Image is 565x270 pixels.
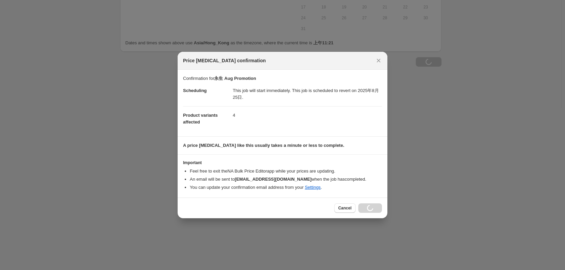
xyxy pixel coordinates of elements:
button: Close [374,56,383,65]
dd: 4 [233,106,382,124]
p: Confirmation for [183,75,382,82]
span: Scheduling [183,88,207,93]
span: Price [MEDICAL_DATA] confirmation [183,57,266,64]
dd: This job will start immediately. This job is scheduled to revert on 2025年8月25日. [233,82,382,106]
b: 永生 Aug Promotion [214,76,256,81]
